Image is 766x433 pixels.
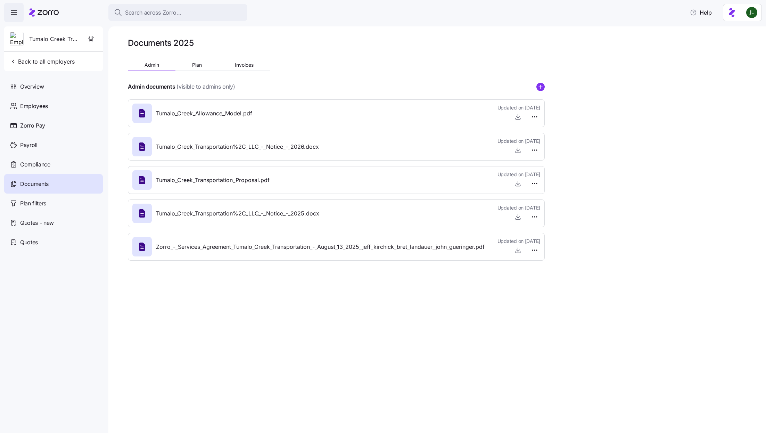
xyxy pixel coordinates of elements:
[156,142,319,151] span: Tumalo_Creek_Transportation%2C_LLC_-_Notice_-_2026.docx
[20,238,38,247] span: Quotes
[4,77,103,96] a: Overview
[4,174,103,194] a: Documents
[497,138,540,145] span: Updated on [DATE]
[156,176,270,185] span: Tumalo_Creek_Transportation_Proposal.pdf
[192,63,202,67] span: Plan
[235,63,254,67] span: Invoices
[7,55,77,68] button: Back to all employers
[156,109,252,118] span: Tumalo_Creek_Allowance_Model.pdf
[497,104,540,111] span: Updated on [DATE]
[746,7,757,18] img: d9b9d5af0451fe2f8c405234d2cf2198
[20,82,44,91] span: Overview
[156,243,485,251] span: Zorro_-_Services_Agreement_Tumalo_Creek_Transportation_-_August_13_2025_jeff_kirchick_bret_landau...
[4,213,103,232] a: Quotes - new
[10,32,23,46] img: Employer logo
[128,83,175,91] h4: Admin documents
[497,238,540,245] span: Updated on [DATE]
[497,171,540,178] span: Updated on [DATE]
[4,194,103,213] a: Plan filters
[128,38,193,48] h1: Documents 2025
[145,63,159,67] span: Admin
[125,8,181,17] span: Search across Zorro...
[20,160,50,169] span: Compliance
[4,155,103,174] a: Compliance
[10,57,75,66] span: Back to all employers
[108,4,247,21] button: Search across Zorro...
[690,8,712,17] span: Help
[29,35,79,43] span: Tumalo Creek Transportation
[536,83,545,91] svg: add icon
[20,141,38,149] span: Payroll
[4,96,103,116] a: Employees
[4,135,103,155] a: Payroll
[20,102,48,111] span: Employees
[176,82,235,91] span: (visible to admins only)
[684,6,717,19] button: Help
[4,116,103,135] a: Zorro Pay
[20,199,46,208] span: Plan filters
[4,232,103,252] a: Quotes
[20,180,49,188] span: Documents
[497,204,540,211] span: Updated on [DATE]
[156,209,319,218] span: Tumalo_Creek_Transportation%2C_LLC_-_Notice_-_2025.docx
[20,219,54,227] span: Quotes - new
[20,121,45,130] span: Zorro Pay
